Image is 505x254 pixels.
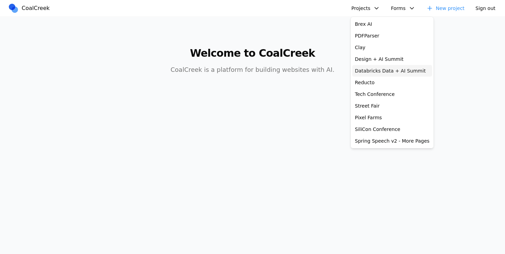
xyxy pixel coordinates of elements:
button: Projects [347,3,384,14]
a: PDFParser [352,30,432,42]
a: Databricks Data + AI Summit [352,65,432,77]
a: Reducto [352,77,432,88]
a: Spring Speech [352,147,432,158]
a: Street Fair [352,100,432,112]
a: Pixel Farms [352,112,432,123]
a: CoalCreek [8,3,53,13]
span: CoalCreek [22,4,50,12]
a: Brex AI [352,18,432,30]
a: New project [422,3,469,14]
button: Sign out [471,3,500,14]
button: Forms [387,3,419,14]
a: Design + AI Summit [352,53,432,65]
a: SiliCon Conference [352,123,432,135]
p: CoalCreek is a platform for building websites with AI. [121,65,384,75]
a: Tech Conference [352,88,432,100]
a: Clay [352,42,432,53]
a: Spring Speech v2 - More Pages [352,135,432,147]
h1: Welcome to CoalCreek [121,47,384,59]
div: Projects [350,16,434,148]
